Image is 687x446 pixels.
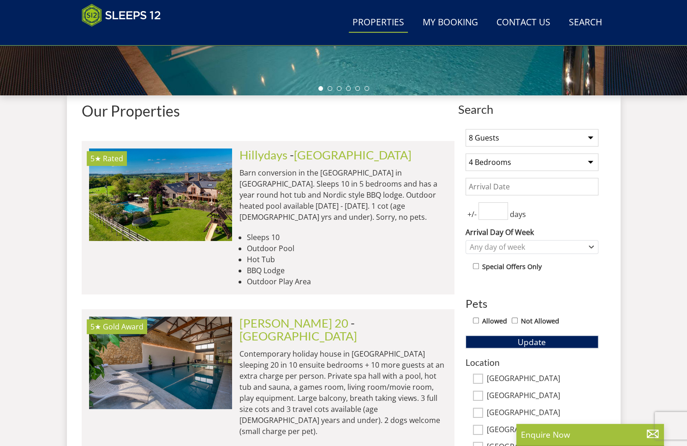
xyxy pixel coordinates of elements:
[482,262,542,272] label: Special Offers Only
[294,148,412,162] a: [GEOGRAPHIC_DATA]
[467,242,587,252] div: Any day of week
[466,335,598,348] button: Update
[466,358,598,367] h3: Location
[90,153,101,164] span: Hillydays has a 5 star rating under the Quality in Tourism Scheme
[239,329,357,343] a: [GEOGRAPHIC_DATA]
[247,254,447,265] li: Hot Tub
[466,240,598,254] div: Combobox
[487,408,598,418] label: [GEOGRAPHIC_DATA]
[521,428,659,440] p: Enquire Now
[247,243,447,254] li: Outdoor Pool
[290,148,412,162] span: -
[487,425,598,435] label: [GEOGRAPHIC_DATA]
[239,348,447,437] p: Contemporary holiday house in [GEOGRAPHIC_DATA] sleeping 20 in 10 ensuite bedrooms + 10 more gues...
[419,12,482,33] a: My Booking
[466,178,598,195] input: Arrival Date
[103,322,143,332] span: Churchill 20 has been awarded a Gold Award by Visit England
[508,209,528,220] span: days
[493,12,554,33] a: Contact Us
[247,232,447,243] li: Sleeps 10
[482,316,507,326] label: Allowed
[521,316,559,326] label: Not Allowed
[487,391,598,401] label: [GEOGRAPHIC_DATA]
[82,4,161,27] img: Sleeps 12
[239,148,287,162] a: Hillydays
[77,32,174,40] iframe: Customer reviews powered by Trustpilot
[349,12,408,33] a: Properties
[466,209,478,220] span: +/-
[239,167,447,223] p: Barn conversion in the [GEOGRAPHIC_DATA] in [GEOGRAPHIC_DATA]. Sleeps 10 in 5 bedrooms and has a ...
[239,316,348,330] a: [PERSON_NAME] 20
[247,276,447,287] li: Outdoor Play Area
[90,322,101,332] span: Churchill 20 has a 5 star rating under the Quality in Tourism Scheme
[247,265,447,276] li: BBQ Lodge
[89,148,232,241] img: hillydays-holiday-home-accommodation-devon-sleeping-10.original.jpg
[466,227,598,238] label: Arrival Day Of Week
[487,374,598,384] label: [GEOGRAPHIC_DATA]
[89,148,232,241] a: 5★ Rated
[82,103,454,119] h1: Our Properties
[565,12,606,33] a: Search
[239,316,357,343] span: -
[466,298,598,310] h3: Pets
[103,153,123,164] span: Rated
[458,103,606,116] span: Search
[89,317,232,409] img: open-uri20231109-69-pb86i6.original.
[518,336,546,347] span: Update
[89,317,232,409] a: 5★ Gold Award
